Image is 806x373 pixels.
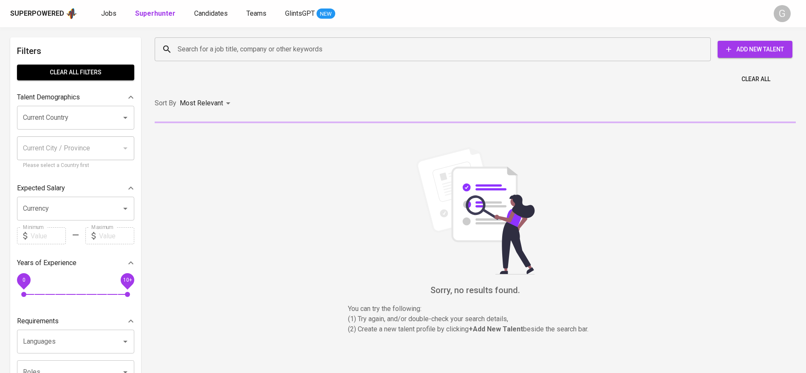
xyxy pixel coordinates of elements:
span: NEW [317,10,335,18]
p: Expected Salary [17,183,65,193]
span: Jobs [101,9,116,17]
p: Most Relevant [180,98,223,108]
button: Open [119,336,131,348]
div: Superpowered [10,9,64,19]
button: Clear All filters [17,65,134,80]
input: Value [99,227,134,244]
span: Candidates [194,9,228,17]
h6: Filters [17,44,134,58]
a: Teams [246,8,268,19]
a: Superhunter [135,8,177,19]
div: Most Relevant [180,96,233,111]
span: Add New Talent [724,44,786,55]
span: Clear All filters [24,67,127,78]
p: Requirements [17,316,59,326]
span: Teams [246,9,266,17]
span: Clear All [741,74,770,85]
a: Superpoweredapp logo [10,7,77,20]
p: Please select a Country first [23,161,128,170]
button: Open [119,112,131,124]
span: 0 [22,277,25,283]
div: G [774,5,791,22]
b: + Add New Talent [469,325,523,333]
div: Talent Demographics [17,89,134,106]
button: Add New Talent [718,41,792,58]
p: Sort By [155,98,176,108]
p: (2) Create a new talent profile by clicking beside the search bar. [348,324,603,334]
h6: Sorry, no results found. [155,283,796,297]
span: GlintsGPT [285,9,315,17]
p: Years of Experience [17,258,76,268]
img: app logo [66,7,77,20]
button: Open [119,203,131,215]
a: Jobs [101,8,118,19]
img: file_searching.svg [412,147,539,274]
span: 10+ [123,277,132,283]
p: Talent Demographics [17,92,80,102]
div: Expected Salary [17,180,134,197]
button: Clear All [738,71,774,87]
p: (1) Try again, and/or double-check your search details, [348,314,603,324]
a: GlintsGPT NEW [285,8,335,19]
input: Value [31,227,66,244]
div: Years of Experience [17,254,134,271]
p: You can try the following : [348,304,603,314]
b: Superhunter [135,9,175,17]
a: Candidates [194,8,229,19]
div: Requirements [17,313,134,330]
